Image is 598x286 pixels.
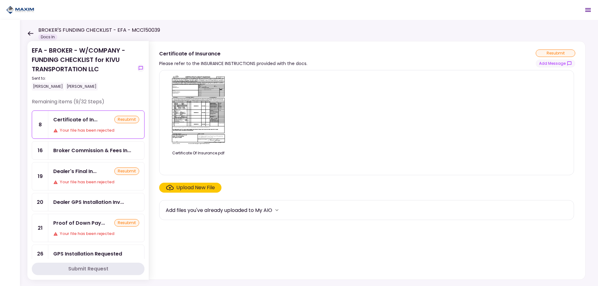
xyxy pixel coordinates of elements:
[166,150,231,156] div: Certificate Of Insurance.pdf
[68,265,108,273] div: Submit Request
[159,183,221,193] span: Click here to upload the required document
[32,76,135,81] div: Sent to:
[53,116,97,124] div: Certificate of Insurance
[32,263,145,275] button: Submit Request
[32,245,145,263] a: 26GPS Installation Requested
[53,147,131,154] div: Broker Commission & Fees Invoice
[53,231,139,237] div: Your file has been rejected
[53,127,139,134] div: Your file has been rejected
[149,41,586,280] div: Certificate of InsurancePlease refer to the INSURANCE INSTRUCTIONS provided with the docs.resubmi...
[32,214,145,242] a: 21Proof of Down Payment 1resubmitYour file has been rejected
[32,193,145,211] a: 20Dealer GPS Installation Invoice
[114,219,139,227] div: resubmit
[53,179,139,185] div: Your file has been rejected
[32,111,48,138] div: 8
[32,82,64,91] div: [PERSON_NAME]
[159,60,307,67] div: Please refer to the INSURANCE INSTRUCTIONS provided with the docs.
[53,250,122,258] div: GPS Installation Requested
[32,46,135,91] div: EFA - BROKER - W/COMPANY - FUNDING CHECKLIST for KIVU TRANSPORTATION LLC
[53,167,97,175] div: Dealer's Final Invoice
[137,64,145,72] button: show-messages
[32,98,145,110] div: Remaining items (9/32 Steps)
[32,162,145,190] a: 19Dealer's Final InvoiceresubmitYour file has been rejected
[53,198,124,206] div: Dealer GPS Installation Invoice
[159,50,307,58] div: Certificate of Insurance
[166,206,272,214] div: Add files you've already uploaded to My AIO
[6,5,34,15] img: Partner icon
[114,167,139,175] div: resubmit
[32,141,145,160] a: 16Broker Commission & Fees Invoice
[53,219,105,227] div: Proof of Down Payment 1
[65,82,98,91] div: [PERSON_NAME]
[114,116,139,123] div: resubmit
[32,214,48,242] div: 21
[581,2,596,17] button: Open menu
[32,110,145,139] a: 8Certificate of InsuranceresubmitYour file has been rejected
[32,162,48,190] div: 19
[32,142,48,159] div: 16
[272,205,282,215] button: more
[38,26,160,34] h1: BROKER'S FUNDING CHECKLIST - EFA - MCC150039
[32,245,48,263] div: 26
[176,184,215,191] div: Upload New File
[38,34,57,40] div: Docs In
[32,193,48,211] div: 20
[536,59,575,68] button: show-messages
[536,49,575,57] div: resubmit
